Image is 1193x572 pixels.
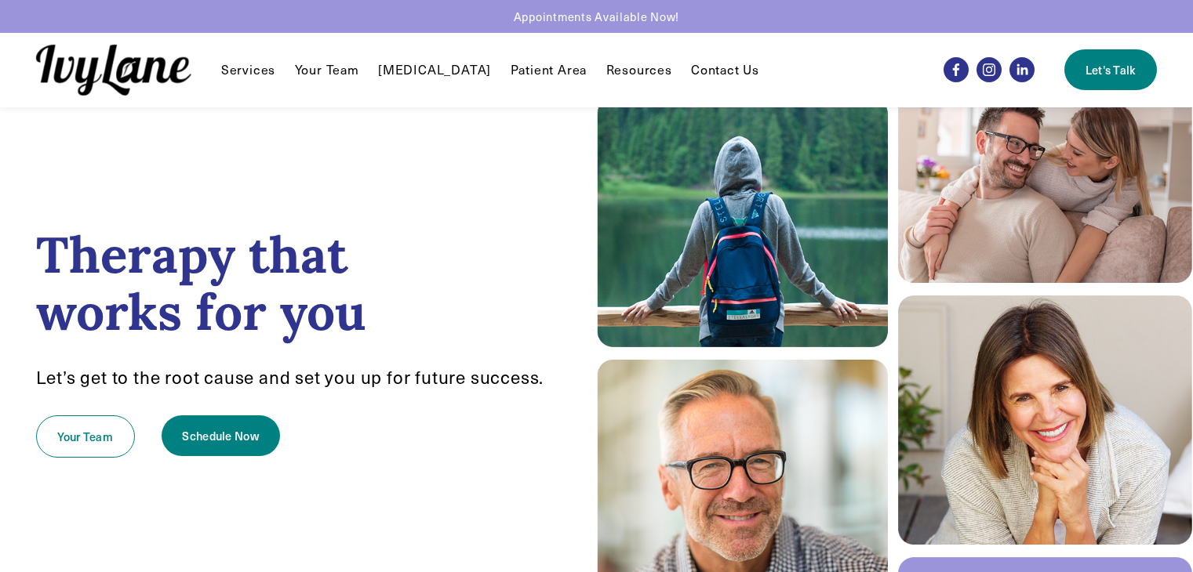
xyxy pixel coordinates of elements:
a: [MEDICAL_DATA] [378,60,491,79]
a: Patient Area [511,60,587,79]
a: Schedule Now [162,415,280,456]
a: folder dropdown [221,60,275,79]
a: Your Team [36,415,135,458]
a: Instagram [977,57,1002,82]
a: Facebook [944,57,969,82]
a: Contact Us [691,60,759,79]
a: folder dropdown [606,60,672,79]
a: Let's Talk [1064,49,1157,90]
strong: Therapy that works for you [36,223,366,344]
img: Ivy Lane Counseling &mdash; Therapy that works for you [36,45,191,96]
a: Your Team [295,60,359,79]
a: LinkedIn [1009,57,1035,82]
span: Resources [606,62,672,78]
span: Services [221,62,275,78]
span: Let’s get to the root cause and set you up for future success. [36,365,544,389]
